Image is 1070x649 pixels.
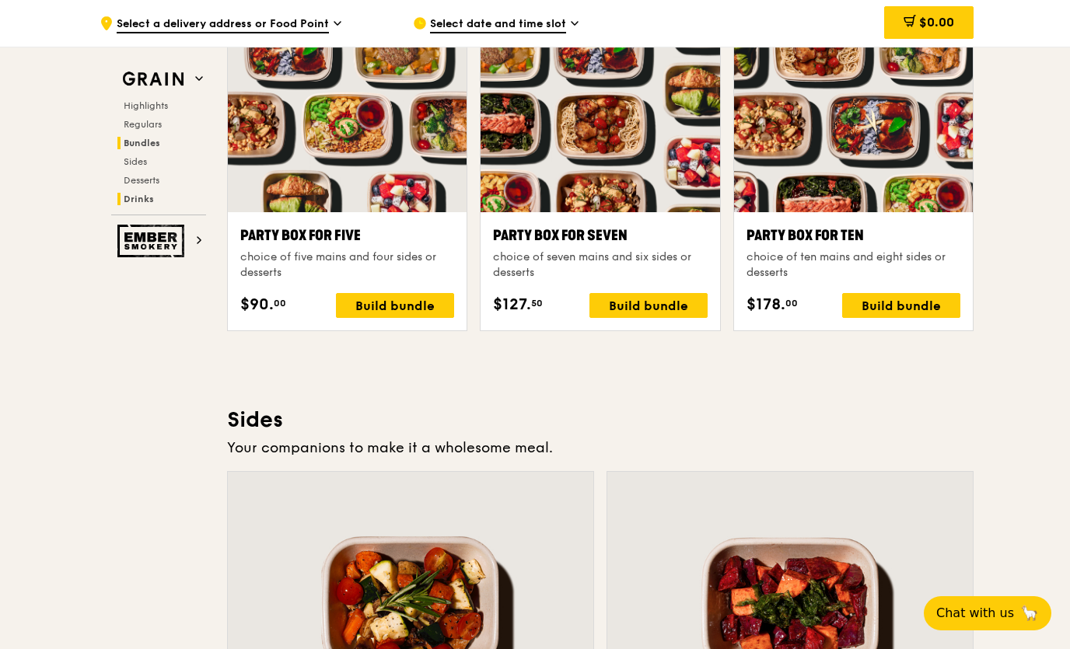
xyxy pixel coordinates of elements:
[589,293,708,318] div: Build bundle
[747,293,785,316] span: $178.
[274,297,286,309] span: 00
[117,225,189,257] img: Ember Smokery web logo
[919,15,954,30] span: $0.00
[924,596,1051,630] button: Chat with us🦙
[493,293,531,316] span: $127.
[124,194,154,204] span: Drinks
[785,297,798,309] span: 00
[124,175,159,186] span: Desserts
[124,156,147,167] span: Sides
[531,297,543,309] span: 50
[227,406,974,434] h3: Sides
[124,138,160,148] span: Bundles
[747,249,960,281] div: choice of ten mains and eight sides or desserts
[336,293,454,318] div: Build bundle
[493,225,707,246] div: Party Box for Seven
[227,437,974,459] div: Your companions to make it a wholesome meal.
[124,119,162,130] span: Regulars
[747,225,960,246] div: Party Box for Ten
[936,604,1014,623] span: Chat with us
[240,249,454,281] div: choice of five mains and four sides or desserts
[430,16,566,33] span: Select date and time slot
[240,225,454,246] div: Party Box for Five
[240,293,274,316] span: $90.
[117,65,189,93] img: Grain web logo
[493,249,707,281] div: choice of seven mains and six sides or desserts
[842,293,960,318] div: Build bundle
[124,100,168,111] span: Highlights
[117,16,329,33] span: Select a delivery address or Food Point
[1020,604,1039,623] span: 🦙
